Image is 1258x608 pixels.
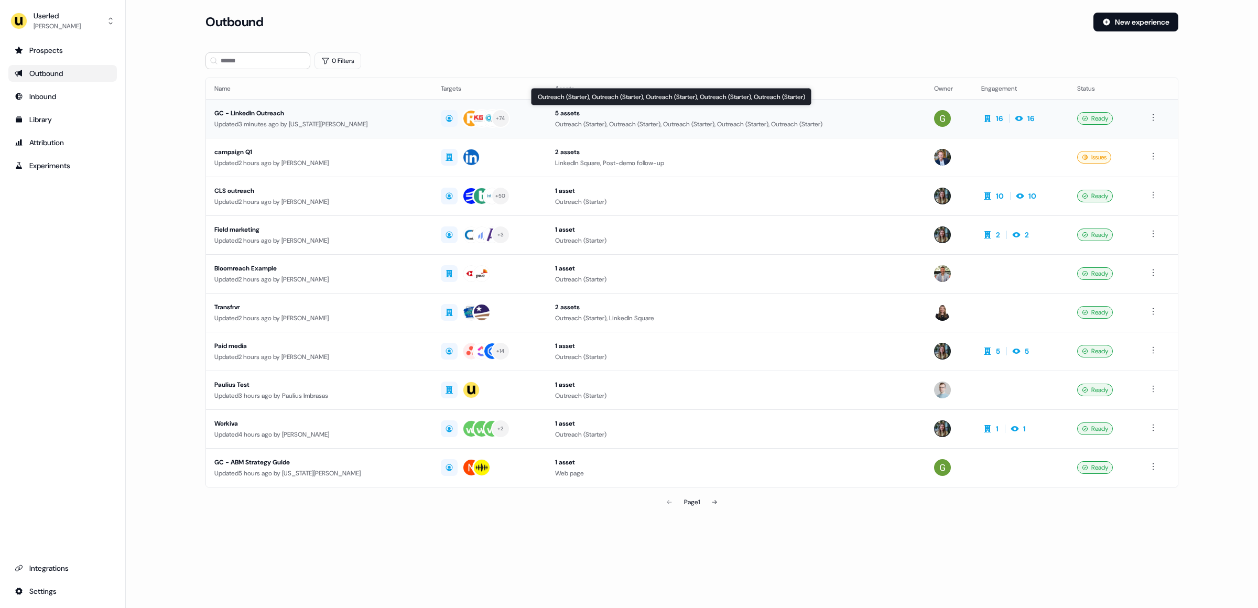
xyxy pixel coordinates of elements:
[496,346,505,356] div: + 14
[555,468,917,479] div: Web page
[934,304,951,321] img: Geneviève
[214,352,424,362] div: Updated 2 hours ago by [PERSON_NAME]
[8,65,117,82] a: Go to outbound experience
[15,91,111,102] div: Inbound
[555,302,917,312] div: 2 assets
[214,390,424,401] div: Updated 3 hours ago by Paulius Imbrasas
[8,111,117,128] a: Go to templates
[1077,112,1113,125] div: Ready
[555,119,917,129] div: Outreach (Starter), Outreach (Starter), Outreach (Starter), Outreach (Starter), Outreach (Starter)
[531,88,812,106] div: Outreach (Starter), Outreach (Starter), Outreach (Starter), Outreach (Starter), Outreach (Starter)
[555,341,917,351] div: 1 asset
[8,583,117,600] a: Go to integrations
[8,8,117,34] button: Userled[PERSON_NAME]
[214,418,424,429] div: Workiva
[996,346,1000,356] div: 5
[555,429,917,440] div: Outreach (Starter)
[214,313,424,323] div: Updated 2 hours ago by [PERSON_NAME]
[1093,13,1178,31] button: New experience
[555,186,917,196] div: 1 asset
[34,10,81,21] div: Userled
[214,302,424,312] div: Transfrvr
[8,88,117,105] a: Go to Inbound
[1025,230,1029,240] div: 2
[934,265,951,282] img: Oliver
[214,224,424,235] div: Field marketing
[934,149,951,166] img: Yann
[934,188,951,204] img: Charlotte
[934,420,951,437] img: Charlotte
[15,160,111,171] div: Experiments
[996,230,1000,240] div: 2
[15,137,111,148] div: Attribution
[8,157,117,174] a: Go to experiments
[206,78,432,99] th: Name
[214,457,424,468] div: GC - ABM Strategy Guide
[555,263,917,274] div: 1 asset
[8,560,117,577] a: Go to integrations
[926,78,973,99] th: Owner
[996,191,1004,201] div: 10
[214,263,424,274] div: Bloomreach Example
[555,313,917,323] div: Outreach (Starter), LinkedIn Square
[1077,229,1113,241] div: Ready
[555,197,917,207] div: Outreach (Starter)
[15,68,111,79] div: Outbound
[555,457,917,468] div: 1 asset
[1077,384,1113,396] div: Ready
[214,379,424,390] div: Paulius Test
[214,197,424,207] div: Updated 2 hours ago by [PERSON_NAME]
[15,45,111,56] div: Prospects
[314,52,361,69] button: 0 Filters
[34,21,81,31] div: [PERSON_NAME]
[555,147,917,157] div: 2 assets
[1028,191,1036,201] div: 10
[973,78,1069,99] th: Engagement
[15,586,111,596] div: Settings
[555,352,917,362] div: Outreach (Starter)
[934,226,951,243] img: Charlotte
[495,191,506,201] div: + 50
[1077,190,1113,202] div: Ready
[1077,267,1113,280] div: Ready
[8,42,117,59] a: Go to prospects
[555,379,917,390] div: 1 asset
[497,230,504,240] div: + 3
[547,78,925,99] th: Assets
[432,78,547,99] th: Targets
[1077,422,1113,435] div: Ready
[214,235,424,246] div: Updated 2 hours ago by [PERSON_NAME]
[214,147,424,157] div: campaign Q1
[214,119,424,129] div: Updated 3 minutes ago by [US_STATE][PERSON_NAME]
[934,459,951,476] img: Georgia
[996,424,999,434] div: 1
[934,343,951,360] img: Charlotte
[214,186,424,196] div: CLS outreach
[214,108,424,118] div: GC - Linkedin Outreach
[934,110,951,127] img: Georgia
[555,390,917,401] div: Outreach (Starter)
[684,497,700,507] div: Page 1
[205,14,263,30] h3: Outbound
[214,468,424,479] div: Updated 5 hours ago by [US_STATE][PERSON_NAME]
[555,158,917,168] div: LinkedIn Square, Post-demo follow-up
[214,274,424,285] div: Updated 2 hours ago by [PERSON_NAME]
[214,429,424,440] div: Updated 4 hours ago by [PERSON_NAME]
[496,114,505,123] div: + 74
[1069,78,1138,99] th: Status
[555,418,917,429] div: 1 asset
[1077,345,1113,357] div: Ready
[15,114,111,125] div: Library
[555,235,917,246] div: Outreach (Starter)
[555,274,917,285] div: Outreach (Starter)
[1077,306,1113,319] div: Ready
[497,424,504,433] div: + 2
[1077,151,1111,164] div: Issues
[15,563,111,573] div: Integrations
[214,158,424,168] div: Updated 2 hours ago by [PERSON_NAME]
[1077,461,1113,474] div: Ready
[214,341,424,351] div: Paid media
[934,382,951,398] img: Paulius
